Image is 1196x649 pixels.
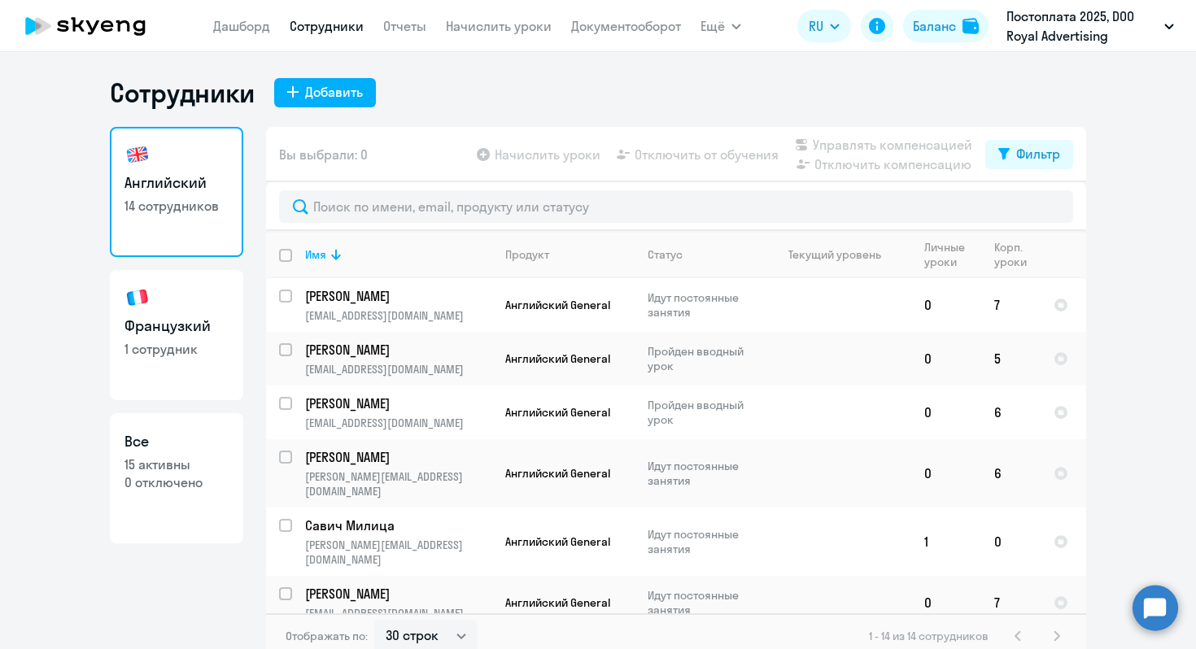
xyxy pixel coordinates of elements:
[911,278,981,332] td: 0
[305,394,491,412] a: [PERSON_NAME]
[383,18,426,34] a: Отчеты
[305,287,491,305] a: [PERSON_NAME]
[124,340,229,358] p: 1 сотрудник
[1006,7,1158,46] p: Постоплата 2025, DOO Royal Advertising
[305,82,363,102] div: Добавить
[648,588,759,617] p: Идут постоянные занятия
[911,576,981,629] td: 0
[279,145,368,164] span: Вы выбрали: 0
[305,516,491,534] a: Савич Милица
[305,585,489,603] p: [PERSON_NAME]
[305,287,489,305] p: [PERSON_NAME]
[701,16,725,36] span: Ещё
[446,18,552,34] a: Начислить уроки
[911,507,981,576] td: 1
[981,332,1041,385] td: 5
[305,538,491,567] p: [PERSON_NAME][EMAIL_ADDRESS][DOMAIN_NAME]
[305,448,489,466] p: [PERSON_NAME]
[124,473,229,491] p: 0 отключено
[797,10,851,42] button: RU
[911,385,981,439] td: 0
[809,16,823,36] span: RU
[571,18,681,34] a: Документооборот
[305,308,491,323] p: [EMAIL_ADDRESS][DOMAIN_NAME]
[648,290,759,320] p: Идут постоянные занятия
[505,351,610,366] span: Английский General
[701,10,741,42] button: Ещё
[648,247,759,262] div: Статус
[648,459,759,488] p: Идут постоянные занятия
[124,172,229,194] h3: Английский
[290,18,364,34] a: Сотрудники
[981,278,1041,332] td: 7
[648,344,759,373] p: Пройден вводный урок
[305,606,491,621] p: [EMAIL_ADDRESS][DOMAIN_NAME]
[124,431,229,452] h3: Все
[913,16,956,36] div: Баланс
[305,362,491,377] p: [EMAIL_ADDRESS][DOMAIN_NAME]
[110,76,255,109] h1: Сотрудники
[124,142,151,168] img: english
[305,247,491,262] div: Имя
[903,10,989,42] button: Балансbalance
[788,247,881,262] div: Текущий уровень
[924,240,970,269] div: Личные уроки
[924,240,980,269] div: Личные уроки
[213,18,270,34] a: Дашборд
[505,298,610,312] span: Английский General
[305,448,491,466] a: [PERSON_NAME]
[962,18,979,34] img: balance
[911,332,981,385] td: 0
[994,240,1029,269] div: Корп. уроки
[505,466,610,481] span: Английский General
[773,247,910,262] div: Текущий уровень
[305,394,489,412] p: [PERSON_NAME]
[648,527,759,556] p: Идут постоянные занятия
[505,247,549,262] div: Продукт
[994,240,1040,269] div: Корп. уроки
[505,247,634,262] div: Продукт
[274,78,376,107] button: Добавить
[279,190,1073,223] input: Поиск по имени, email, продукту или статусу
[505,405,610,420] span: Английский General
[648,398,759,427] p: Пройден вводный урок
[305,516,489,534] p: Савич Милица
[305,469,491,499] p: [PERSON_NAME][EMAIL_ADDRESS][DOMAIN_NAME]
[305,341,491,359] a: [PERSON_NAME]
[985,140,1073,169] button: Фильтр
[981,507,1041,576] td: 0
[505,534,610,549] span: Английский General
[1016,144,1060,163] div: Фильтр
[981,439,1041,507] td: 6
[981,385,1041,439] td: 6
[648,247,683,262] div: Статус
[124,197,229,215] p: 14 сотрудников
[110,413,243,543] a: Все15 активны0 отключено
[305,585,491,603] a: [PERSON_NAME]
[869,629,989,643] span: 1 - 14 из 14 сотрудников
[286,629,368,643] span: Отображать по:
[124,455,229,473] p: 15 активны
[110,127,243,257] a: Английский14 сотрудников
[110,270,243,400] a: Французкий1 сотрудник
[124,285,151,311] img: french
[911,439,981,507] td: 0
[305,341,489,359] p: [PERSON_NAME]
[981,576,1041,629] td: 7
[305,247,326,262] div: Имя
[505,595,610,610] span: Английский General
[124,316,229,337] h3: Французкий
[998,7,1182,46] button: Постоплата 2025, DOO Royal Advertising
[305,416,491,430] p: [EMAIL_ADDRESS][DOMAIN_NAME]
